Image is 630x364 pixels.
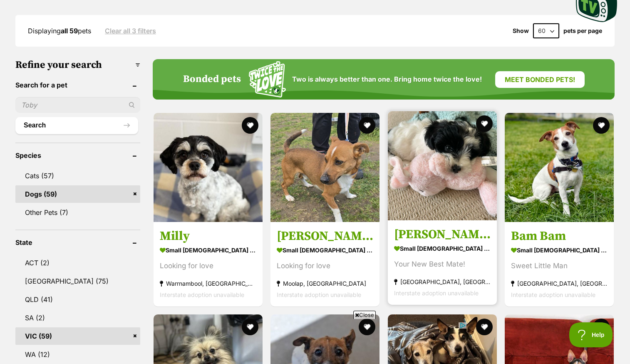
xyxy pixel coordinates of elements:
div: Sweet Little Man [511,260,608,272]
img: Bam Bam - Jack Russell Terrier Dog [505,113,614,222]
div: Looking for love [277,260,373,272]
strong: small [DEMOGRAPHIC_DATA] Dog [160,244,256,256]
button: favourite [476,115,493,132]
span: Close [353,311,376,319]
button: favourite [359,117,376,134]
a: QLD (41) [15,291,140,308]
span: Interstate adoption unavailable [160,291,244,298]
a: [GEOGRAPHIC_DATA] (75) [15,272,140,290]
header: Search for a pet [15,81,140,89]
button: Search [15,117,138,134]
span: Interstate adoption unavailable [277,291,361,298]
span: Displaying pets [28,27,91,35]
img: Rex (66967) - Jack Russell Terrier Dog [270,113,379,222]
div: Looking for love [160,260,256,272]
strong: [GEOGRAPHIC_DATA], [GEOGRAPHIC_DATA] [394,276,491,287]
img: Milly - Maltese Dog [154,113,263,222]
a: Other Pets (7) [15,204,140,221]
h3: Refine your search [15,59,140,71]
span: Interstate adoption unavailable [394,289,479,297]
header: Species [15,152,140,159]
header: State [15,239,140,246]
a: Cats (57) [15,167,140,184]
iframe: Help Scout Beacon - Open [569,322,613,347]
strong: all 59 [61,27,78,35]
h4: Bonded pets [183,74,241,85]
div: Your New Best Mate! [394,259,491,270]
a: Clear all 3 filters [105,27,156,35]
span: Two is always better than one. Bring home twice the love! [292,75,482,83]
a: Bam Bam small [DEMOGRAPHIC_DATA] Dog Sweet Little Man [GEOGRAPHIC_DATA], [GEOGRAPHIC_DATA] Inters... [505,222,614,307]
button: favourite [593,117,610,134]
a: Meet bonded pets! [495,71,585,88]
a: [PERSON_NAME] small [DEMOGRAPHIC_DATA] Dog Your New Best Mate! [GEOGRAPHIC_DATA], [GEOGRAPHIC_DAT... [388,220,497,305]
img: Squiggle [249,61,286,97]
a: Milly small [DEMOGRAPHIC_DATA] Dog Looking for love Warrnambool, [GEOGRAPHIC_DATA] Interstate ado... [154,222,263,307]
strong: Moolap, [GEOGRAPHIC_DATA] [277,278,373,289]
h3: Bam Bam [511,228,608,244]
a: WA (12) [15,346,140,363]
img: Neville - Maltese Dog [388,111,497,220]
strong: small [DEMOGRAPHIC_DATA] Dog [277,244,373,256]
h3: [PERSON_NAME] (66967) [277,228,373,244]
a: VIC (59) [15,327,140,345]
button: favourite [593,319,610,335]
button: favourite [476,319,493,335]
a: [PERSON_NAME] (66967) small [DEMOGRAPHIC_DATA] Dog Looking for love Moolap, [GEOGRAPHIC_DATA] Int... [270,222,379,307]
span: Interstate adoption unavailable [511,291,595,298]
h3: [PERSON_NAME] [394,227,491,242]
h3: Milly [160,228,256,244]
span: Show [513,27,529,34]
strong: Warrnambool, [GEOGRAPHIC_DATA] [160,278,256,289]
label: pets per page [563,27,602,34]
strong: small [DEMOGRAPHIC_DATA] Dog [394,242,491,254]
a: SA (2) [15,309,140,327]
button: favourite [242,117,258,134]
a: ACT (2) [15,254,140,272]
a: Dogs (59) [15,185,140,203]
input: Toby [15,97,140,113]
strong: small [DEMOGRAPHIC_DATA] Dog [511,244,608,256]
iframe: Advertisement [164,322,466,360]
strong: [GEOGRAPHIC_DATA], [GEOGRAPHIC_DATA] [511,278,608,289]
